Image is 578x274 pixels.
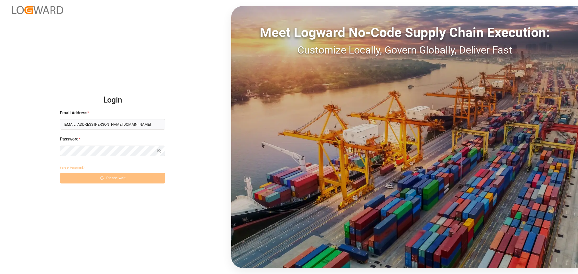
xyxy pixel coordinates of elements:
span: Email Address [60,110,87,116]
div: Customize Locally, Govern Globally, Deliver Fast [231,42,578,58]
h2: Login [60,91,165,110]
div: Meet Logward No-Code Supply Chain Execution: [231,23,578,42]
span: Password [60,136,79,142]
img: Logward_new_orange.png [12,6,63,14]
input: Enter your email [60,119,165,130]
